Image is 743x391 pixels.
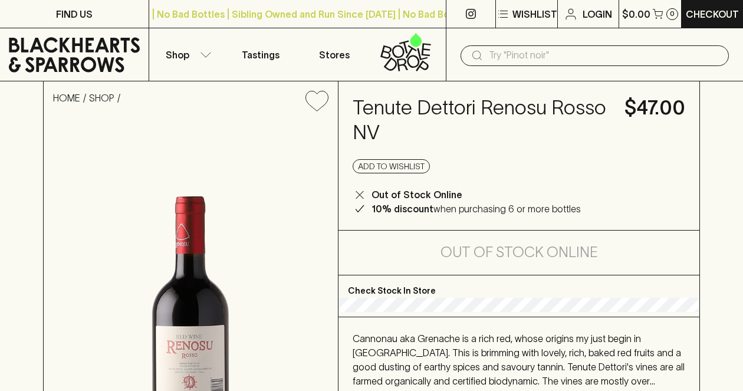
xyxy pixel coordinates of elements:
h4: Tenute Dettori Renosu Rosso NV [353,96,610,145]
button: Add to wishlist [301,86,333,116]
b: 10% discount [371,203,433,214]
p: Wishlist [512,7,557,21]
p: FIND US [56,7,93,21]
p: $0.00 [622,7,650,21]
h4: $47.00 [624,96,685,120]
p: when purchasing 6 or more bottles [371,202,581,216]
p: Stores [319,48,350,62]
input: Try "Pinot noir" [489,46,719,65]
p: 0 [670,11,675,17]
a: SHOP [89,93,114,103]
p: Login [583,7,612,21]
p: Check Stock In Store [338,275,699,298]
a: Tastings [223,28,298,81]
p: Checkout [686,7,739,21]
p: Out of Stock Online [371,188,462,202]
button: Shop [149,28,223,81]
a: Stores [298,28,372,81]
button: Add to wishlist [353,159,430,173]
h5: Out of Stock Online [440,243,598,262]
p: Shop [166,48,189,62]
p: Tastings [242,48,280,62]
a: HOME [53,93,80,103]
